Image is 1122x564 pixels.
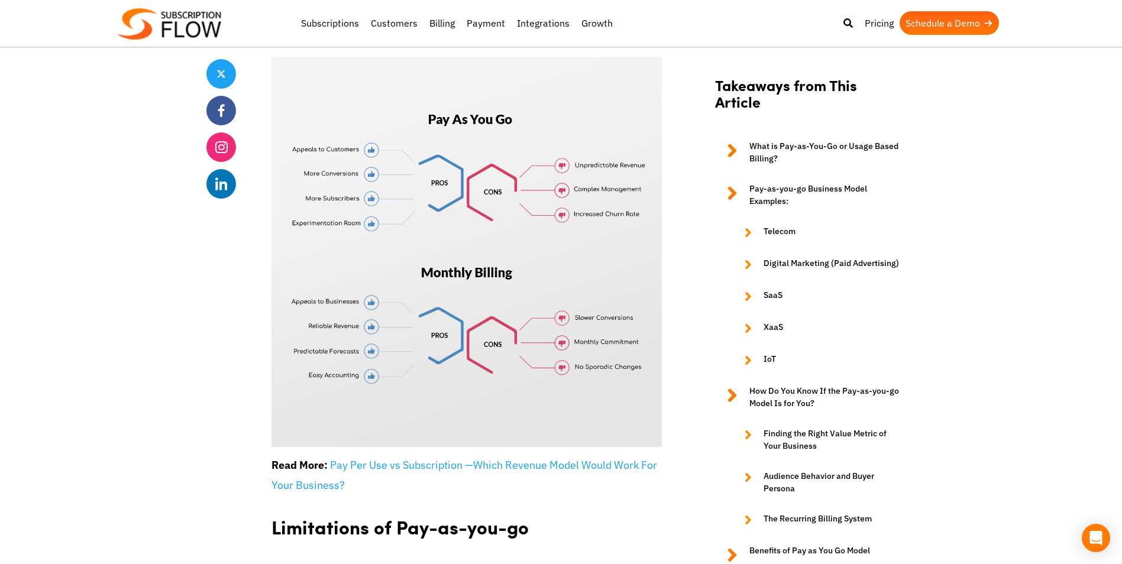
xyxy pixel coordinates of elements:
div: Open Intercom Messenger [1082,524,1110,552]
a: XaaS [733,321,904,335]
a: Telecom [733,225,904,239]
a: Growth [575,11,619,35]
a: Customers [365,11,423,35]
a: Digital Marketing (Paid Advertising) [733,257,904,271]
a: Schedule a Demo [900,11,999,35]
a: Audience Behavior and Buyer Persona [733,470,904,495]
img: Subscriptionflow [118,8,221,40]
a: Payment [461,11,511,35]
a: How Do You Know If the Pay-as-you-go Model Is for You? [715,385,904,410]
strong: Read More: [271,458,328,472]
a: Pay Per Use vs Subscription —Which Revenue Model Would Work For Your Business? [271,458,657,492]
a: IoT [733,353,904,367]
a: The Recurring Billing System [733,513,904,527]
h2: Takeaways from This Article [715,76,904,122]
a: Integrations [511,11,575,35]
a: Pay-as-you-go Business Model Examples: [715,183,904,208]
a: What is Pay-as-You-Go or Usage Based Billing? [715,140,904,165]
img: Pay As You Go vs Monthly [271,57,662,447]
a: SaaS [733,289,904,303]
h2: Limitations of Pay-as-you-go [271,504,662,542]
a: Billing [423,11,461,35]
a: Pricing [859,11,900,35]
a: Subscriptions [295,11,365,35]
a: Finding the Right Value Metric of Your Business [733,427,904,452]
